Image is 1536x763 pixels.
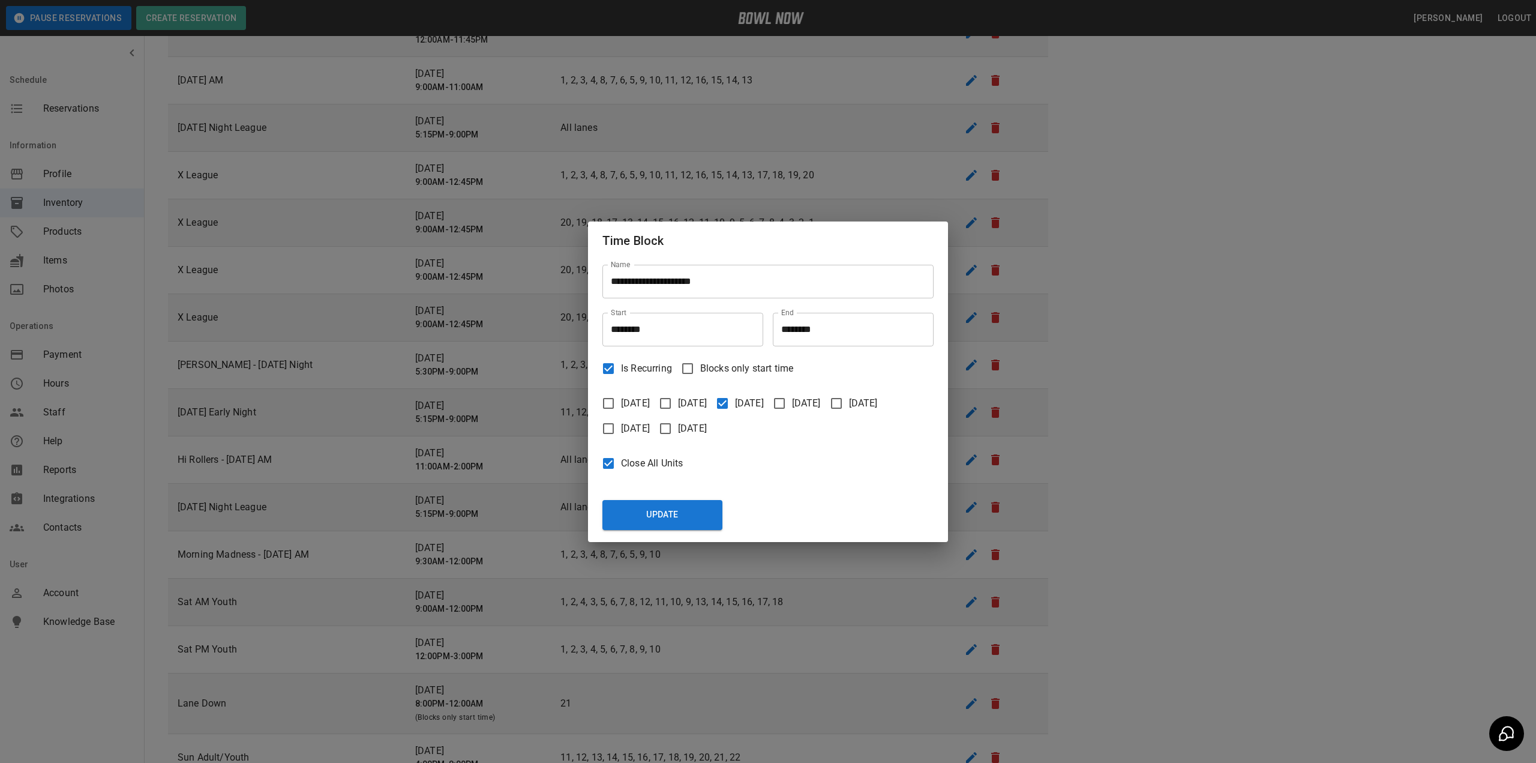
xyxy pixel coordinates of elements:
h2: Time Block [588,222,948,260]
span: [DATE] [621,421,650,436]
span: [DATE] [735,396,764,411]
button: Update [602,500,722,530]
input: Choose time, selected time is 9:00 PM [773,313,925,346]
span: [DATE] [621,396,650,411]
label: End [781,307,794,318]
input: Choose time, selected time is 5:15 PM [602,313,755,346]
span: [DATE] [678,396,707,411]
span: [DATE] [678,421,707,436]
span: [DATE] [849,396,878,411]
span: Close All Units [621,456,683,471]
span: Blocks only start time [700,361,793,376]
span: Is Recurring [621,361,672,376]
span: [DATE] [792,396,821,411]
label: Start [611,307,626,318]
